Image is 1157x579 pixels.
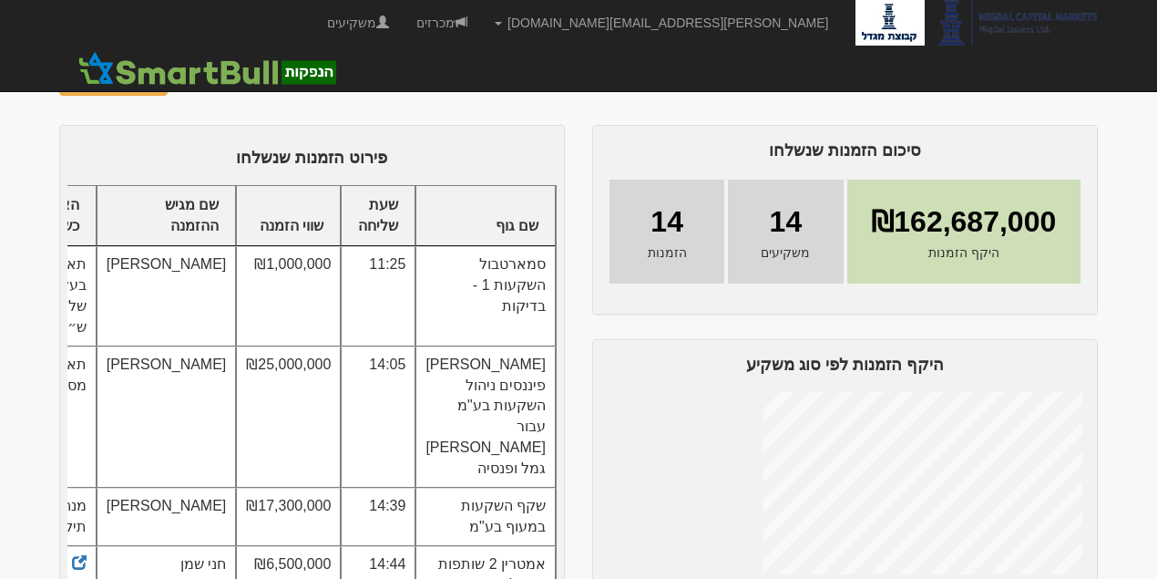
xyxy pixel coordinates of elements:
span: משקיעים [761,243,810,262]
span: מנהל תיקים [49,498,87,534]
span: 14 [770,202,803,243]
th: שווי הזמנה [236,186,341,247]
td: [PERSON_NAME] פיננסים ניהול השקעות בע"מ עבור [PERSON_NAME] גמל ופנסיה [415,346,556,488]
td: שקף השקעות במעוף בע"מ [415,488,556,546]
span: היקף הזמנות [928,243,999,262]
td: [PERSON_NAME] [97,488,237,546]
span: ₪162,687,000 [871,202,1056,243]
td: ₪17,300,000 [236,488,341,546]
td: ₪1,000,000 [236,246,341,346]
td: 14:05 [341,346,415,488]
th: שעת שליחה [341,186,415,247]
th: שם מגיש ההזמנה [97,186,237,247]
td: [PERSON_NAME] [97,246,237,346]
td: 14:39 [341,488,415,546]
span: הזמנות [648,243,687,262]
span: סיכום הזמנות שנשלחו [769,141,921,160]
td: סמארטבול השקעות 1 - בדיקות [415,246,556,346]
span: תאגיד מסווג [48,357,87,393]
td: [PERSON_NAME] [97,346,237,488]
th: שם גוף [415,186,556,247]
td: ₪25,000,000 [236,346,341,488]
img: סמארטבול - מערכת לניהול הנפקות [73,50,341,87]
td: 11:25 [341,246,415,346]
span: 14 [650,202,683,243]
span: פירוט הזמנות שנשלחו [236,149,387,167]
span: היקף הזמנות לפי סוג משקיע [746,356,944,374]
